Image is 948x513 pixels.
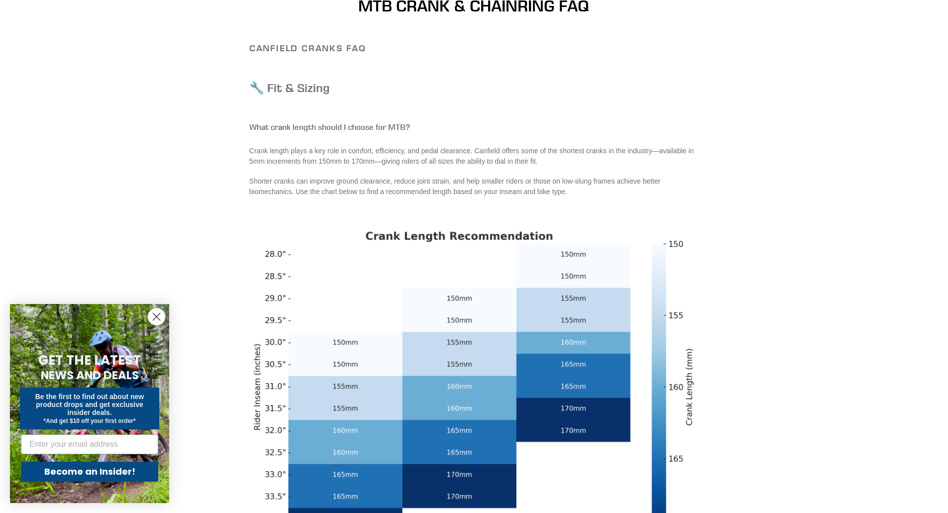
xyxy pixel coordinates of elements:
[21,462,158,482] button: Become an Insider!
[35,393,144,416] span: Be the first to find out about new product drops and get exclusive insider deals.
[41,367,139,383] span: NEWS AND DEALS
[43,417,135,424] span: *And get $10 off your first order*
[249,81,699,95] h3: 🔧 Fit & Sizing
[249,122,699,132] h4: What crank length should I choose for MTB?
[148,308,165,325] button: Close dialog
[249,146,699,167] p: Crank length plays a key role in comfort, efficiency, and pedal clearance. Canfield offers some o...
[249,43,699,54] h2: Canfield Cranks FAQ
[249,176,699,197] p: Shorter cranks can improve ground clearance, reduce joint strain, and help smaller riders or thos...
[38,351,141,369] span: GET THE LATEST
[21,434,158,454] input: Enter your email address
